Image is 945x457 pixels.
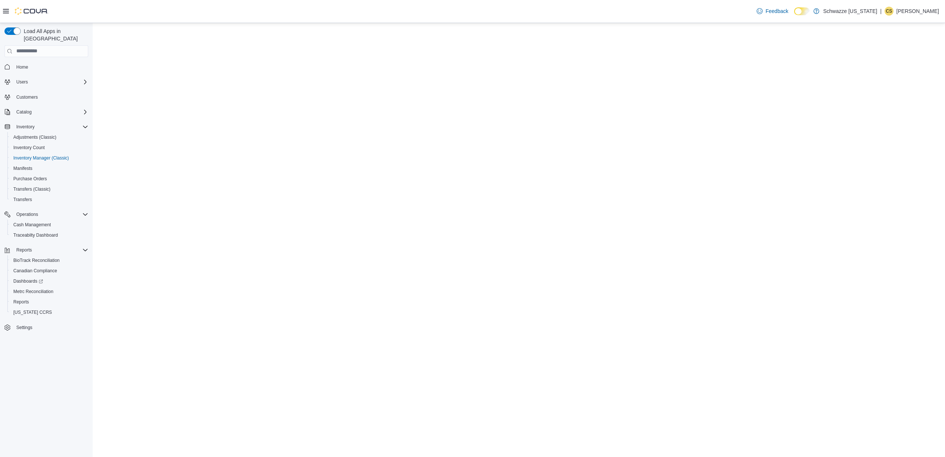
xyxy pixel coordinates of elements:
div: Clay Strickland [885,7,893,16]
a: Traceabilty Dashboard [10,231,61,240]
a: Transfers [10,195,35,204]
span: Metrc Reconciliation [13,289,53,295]
button: Manifests [7,163,91,174]
span: Inventory Count [10,143,88,152]
span: Customers [13,92,88,102]
span: Purchase Orders [10,174,88,183]
span: BioTrack Reconciliation [13,257,60,263]
a: Metrc Reconciliation [10,287,56,296]
button: Inventory [13,122,37,131]
button: Reports [1,245,91,255]
p: [PERSON_NAME] [896,7,939,16]
span: Canadian Compliance [10,266,88,275]
button: Users [1,77,91,87]
button: Traceabilty Dashboard [7,230,91,240]
span: Traceabilty Dashboard [13,232,58,238]
span: Catalog [13,108,88,116]
span: Feedback [766,7,788,15]
span: Dark Mode [794,15,794,16]
span: Canadian Compliance [13,268,57,274]
input: Dark Mode [794,7,810,15]
span: Operations [16,211,38,217]
span: Manifests [13,165,32,171]
span: Inventory Manager (Classic) [13,155,69,161]
button: Adjustments (Classic) [7,132,91,142]
span: Washington CCRS [10,308,88,317]
span: Adjustments (Classic) [13,134,56,140]
span: Cash Management [13,222,51,228]
span: Reports [10,297,88,306]
span: Load All Apps in [GEOGRAPHIC_DATA] [21,27,88,42]
span: Dashboards [13,278,43,284]
span: Transfers [10,195,88,204]
button: Inventory [1,122,91,132]
span: Adjustments (Classic) [10,133,88,142]
span: Dashboards [10,277,88,286]
span: [US_STATE] CCRS [13,309,52,315]
a: [US_STATE] CCRS [10,308,55,317]
button: Users [13,78,31,86]
button: Inventory Count [7,142,91,153]
a: Manifests [10,164,35,173]
a: Home [13,63,31,72]
button: Operations [13,210,41,219]
span: Operations [13,210,88,219]
span: Transfers [13,197,32,203]
span: Manifests [10,164,88,173]
a: Customers [13,93,41,102]
span: Reports [13,299,29,305]
button: Catalog [1,107,91,117]
button: Cash Management [7,220,91,230]
button: Inventory Manager (Classic) [7,153,91,163]
button: Catalog [13,108,34,116]
a: Settings [13,323,35,332]
span: Users [13,78,88,86]
button: Settings [1,322,91,333]
a: Dashboards [10,277,46,286]
a: Inventory Count [10,143,48,152]
button: Canadian Compliance [7,266,91,276]
span: Home [16,64,28,70]
span: Inventory [13,122,88,131]
button: Metrc Reconciliation [7,286,91,297]
a: Reports [10,297,32,306]
button: [US_STATE] CCRS [7,307,91,318]
a: BioTrack Reconciliation [10,256,63,265]
a: Cash Management [10,220,54,229]
span: Home [13,62,88,72]
button: Reports [13,246,35,254]
button: Transfers [7,194,91,205]
span: Settings [13,323,88,332]
span: Customers [16,94,38,100]
button: Home [1,62,91,72]
a: Dashboards [7,276,91,286]
button: Transfers (Classic) [7,184,91,194]
span: CS [886,7,892,16]
nav: Complex example [4,59,88,352]
a: Canadian Compliance [10,266,60,275]
span: Reports [13,246,88,254]
span: Catalog [16,109,32,115]
span: BioTrack Reconciliation [10,256,88,265]
img: Cova [15,7,48,15]
a: Purchase Orders [10,174,50,183]
span: Transfers (Classic) [13,186,50,192]
p: | [880,7,882,16]
a: Transfers (Classic) [10,185,53,194]
a: Adjustments (Classic) [10,133,59,142]
span: Traceabilty Dashboard [10,231,88,240]
span: Reports [16,247,32,253]
button: BioTrack Reconciliation [7,255,91,266]
span: Inventory Manager (Classic) [10,154,88,162]
span: Inventory Count [13,145,45,151]
span: Purchase Orders [13,176,47,182]
span: Cash Management [10,220,88,229]
a: Feedback [754,4,791,19]
button: Reports [7,297,91,307]
span: Transfers (Classic) [10,185,88,194]
p: Schwazze [US_STATE] [823,7,877,16]
span: Users [16,79,28,85]
span: Metrc Reconciliation [10,287,88,296]
a: Inventory Manager (Classic) [10,154,72,162]
span: Settings [16,325,32,331]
